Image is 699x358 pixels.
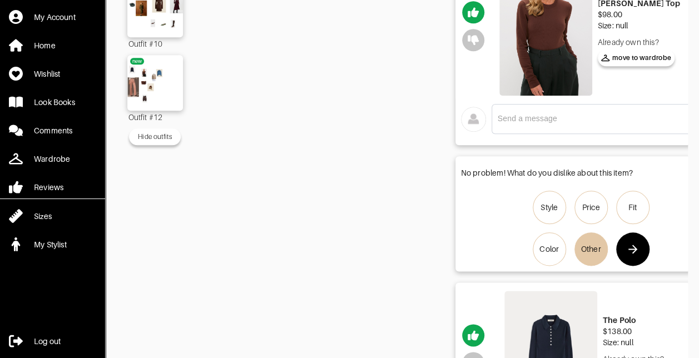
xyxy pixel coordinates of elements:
div: Home [34,40,56,51]
div: Size: null [598,20,685,31]
div: Outfit #12 [127,111,183,123]
div: My Account [34,12,76,23]
span: move to wardrobe [601,53,672,63]
img: avatar [461,107,486,132]
div: The Polo [603,315,680,326]
div: Hide outfits [138,132,172,142]
div: Reviews [34,182,63,193]
div: Already own this? [598,37,685,48]
img: Outfit Outfit #12 [123,61,187,105]
div: Log out [34,336,61,347]
button: move to wardrobe [598,49,675,66]
div: Size: null [603,337,680,348]
button: Hide outfits [129,128,181,145]
div: Sizes [34,211,52,222]
div: Color [539,243,559,255]
div: Wishlist [34,68,60,79]
div: Style [541,202,558,213]
div: Comments [34,125,72,136]
div: Outfit #10 [127,37,183,49]
div: Look Books [34,97,75,108]
div: Other [581,243,601,255]
div: Fit [628,202,637,213]
div: $98.00 [598,9,685,20]
div: Price [582,202,600,213]
div: $138.00 [603,326,680,337]
div: Wardrobe [34,153,70,165]
div: new [132,58,142,64]
div: My Stylist [34,239,67,250]
div: No problem! What do you dislike about this item? [461,167,633,188]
